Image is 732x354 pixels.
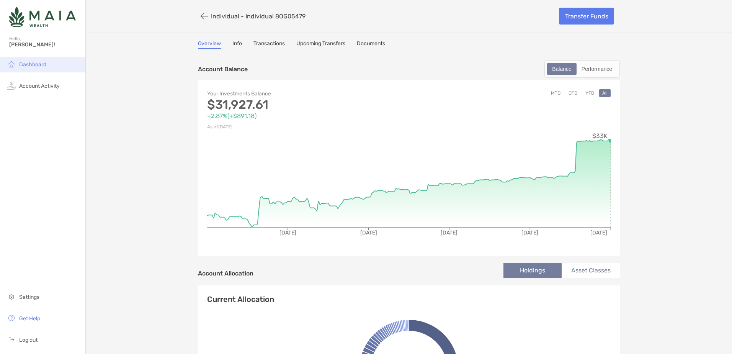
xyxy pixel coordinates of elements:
[19,83,60,89] span: Account Activity
[521,229,538,236] tspan: [DATE]
[565,89,580,97] button: QTD
[441,229,458,236] tspan: [DATE]
[296,40,345,49] a: Upcoming Transfers
[7,335,16,344] img: logout icon
[253,40,285,49] a: Transactions
[198,40,221,49] a: Overview
[548,64,576,74] div: Balance
[207,100,409,110] p: $31,927.61
[548,89,564,97] button: MTD
[7,313,16,323] img: get-help icon
[19,315,40,322] span: Get Help
[559,8,614,25] a: Transfer Funds
[503,263,562,278] li: Holdings
[7,292,16,301] img: settings icon
[19,294,39,300] span: Settings
[357,40,385,49] a: Documents
[7,59,16,69] img: household icon
[198,270,253,277] h4: Account Allocation
[544,60,620,78] div: segmented control
[211,13,306,20] p: Individual - Individual 8OG05479
[198,64,248,74] p: Account Balance
[599,89,611,97] button: All
[582,89,597,97] button: YTD
[7,81,16,90] img: activity icon
[207,111,409,121] p: +2.87% ( +$891.18 )
[207,122,409,132] p: As of [DATE]
[9,3,76,31] img: Zoe Logo
[232,40,242,49] a: Info
[577,64,616,74] div: Performance
[592,132,608,139] tspan: $33K
[207,295,274,304] h4: Current Allocation
[9,41,81,48] span: [PERSON_NAME]!
[590,229,607,236] tspan: [DATE]
[19,337,38,343] span: Log out
[562,263,620,278] li: Asset Classes
[19,61,46,68] span: Dashboard
[279,229,296,236] tspan: [DATE]
[360,229,377,236] tspan: [DATE]
[207,89,409,98] p: Your Investments Balance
